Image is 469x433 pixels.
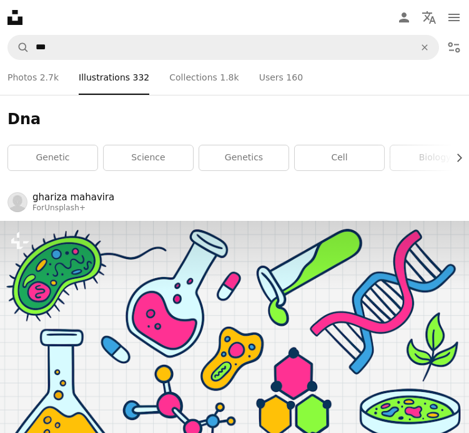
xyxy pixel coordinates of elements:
button: Language [417,5,442,30]
a: Log in / Sign up [392,5,417,30]
span: 2.7k [40,71,59,84]
a: genetic [8,145,97,170]
button: Search Unsplash [8,36,29,59]
a: Home — Unsplash [7,10,22,25]
a: Users 160 [259,60,303,95]
a: ghariza mahavira [32,191,114,203]
span: 160 [286,71,303,84]
a: Collections 1.8k [169,60,239,95]
a: Photos 2.7k [7,60,59,95]
img: Go to ghariza mahavira's profile [7,192,27,212]
button: scroll list to the right [448,145,462,170]
h1: Dna [7,110,462,130]
button: Menu [442,5,467,30]
a: cell [295,145,384,170]
a: science [104,145,193,170]
button: Clear [411,36,438,59]
span: 1.8k [220,71,239,84]
a: Unsplash+ [44,203,86,212]
button: Filters [442,35,467,60]
form: Find visuals sitewide [7,35,439,60]
div: For [32,203,114,213]
a: genetics [199,145,289,170]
